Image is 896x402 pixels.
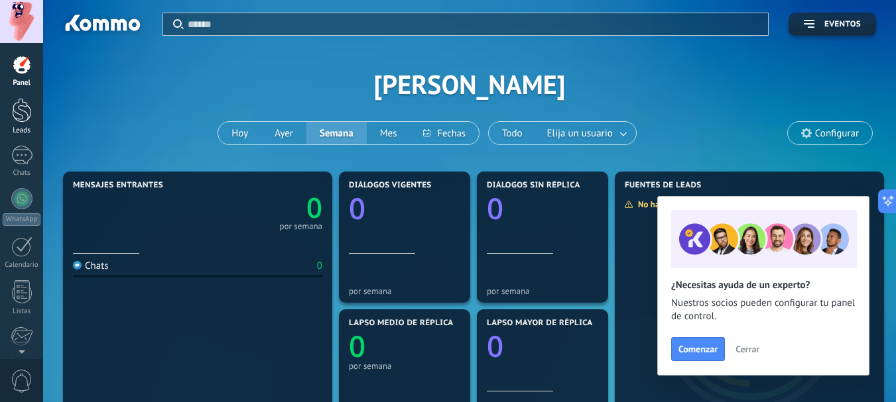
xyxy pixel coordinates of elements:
[198,189,322,226] a: 0
[789,13,876,36] button: Eventos
[349,286,460,296] div: por semana
[317,260,322,272] div: 0
[489,122,536,144] button: Todo
[730,339,765,359] button: Cerrar
[3,169,41,177] div: Chats
[487,181,580,190] span: Diálogos sin réplica
[671,279,856,291] h2: ¿Necesitas ayuda de un experto?
[218,122,261,144] button: Hoy
[349,319,454,328] span: Lapso medio de réplica
[3,261,41,270] div: Calendario
[3,79,41,87] div: Panel
[544,125,615,142] span: Elija un usuario
[261,122,306,144] button: Ayer
[671,297,856,323] span: Nuestros socios pueden configurar tu panel de control.
[73,260,109,272] div: Chats
[487,188,503,228] text: 0
[306,122,367,144] button: Semana
[487,319,592,328] span: Lapso mayor de réplica
[3,307,41,316] div: Listas
[487,286,598,296] div: por semana
[279,223,322,230] div: por semana
[73,261,82,270] img: Chats
[349,361,460,371] div: por semana
[349,181,432,190] span: Diálogos vigentes
[349,188,365,228] text: 0
[487,326,503,366] text: 0
[625,181,702,190] span: Fuentes de leads
[678,344,718,354] span: Comenzar
[306,189,322,226] text: 0
[3,126,41,135] div: Leads
[3,213,40,226] div: WhatsApp
[736,344,759,354] span: Cerrar
[73,181,163,190] span: Mensajes entrantes
[824,20,861,29] span: Eventos
[671,337,725,361] button: Comenzar
[815,128,859,139] span: Configurar
[536,122,636,144] button: Elija un usuario
[349,326,365,366] text: 0
[367,122,411,144] button: Mes
[624,199,785,210] div: No hay suficientes datos para mostrar
[410,122,478,144] button: Fechas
